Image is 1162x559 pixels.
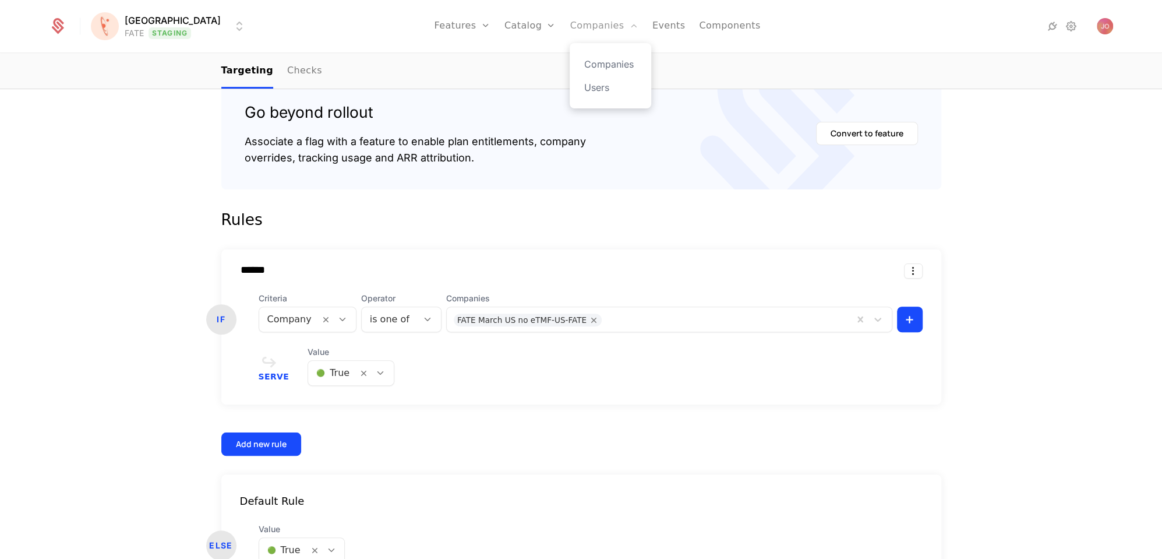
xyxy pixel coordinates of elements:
a: Checks [287,54,322,89]
button: Add new rule [221,433,301,456]
button: Select action [904,263,923,279]
a: Companies [584,57,637,71]
span: Staging [149,27,191,39]
div: FATE March US no eTMF-US-FATE [457,314,587,326]
span: Operator [361,293,442,304]
nav: Main [221,54,941,89]
div: Rules [221,208,941,231]
span: Criteria [259,293,356,304]
span: Serve [259,372,289,381]
div: IF [206,304,236,335]
span: Companies [446,293,892,304]
img: Florence [91,12,119,40]
ul: Choose Sub Page [221,54,322,89]
button: + [897,307,923,332]
a: Targeting [221,54,273,89]
button: Open user button [1097,18,1113,34]
div: Default Rule [221,493,941,509]
div: FATE [125,27,144,39]
div: Remove FATE March US no eTMF-US-FATE [587,314,602,326]
span: [GEOGRAPHIC_DATA] [125,13,221,27]
a: Integrations [1046,19,1059,33]
div: Go beyond rollout [245,101,586,124]
img: Jelena Obradovic [1097,18,1113,34]
a: Users [584,80,637,94]
a: Settings [1064,19,1078,33]
span: Value [259,523,345,535]
button: Select environment [94,13,246,39]
div: Associate a flag with a feature to enable plan entitlements, company overrides, tracking usage an... [245,133,586,166]
div: Add new rule [236,438,287,450]
span: Value [308,346,394,358]
button: Convert to feature [816,122,918,145]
